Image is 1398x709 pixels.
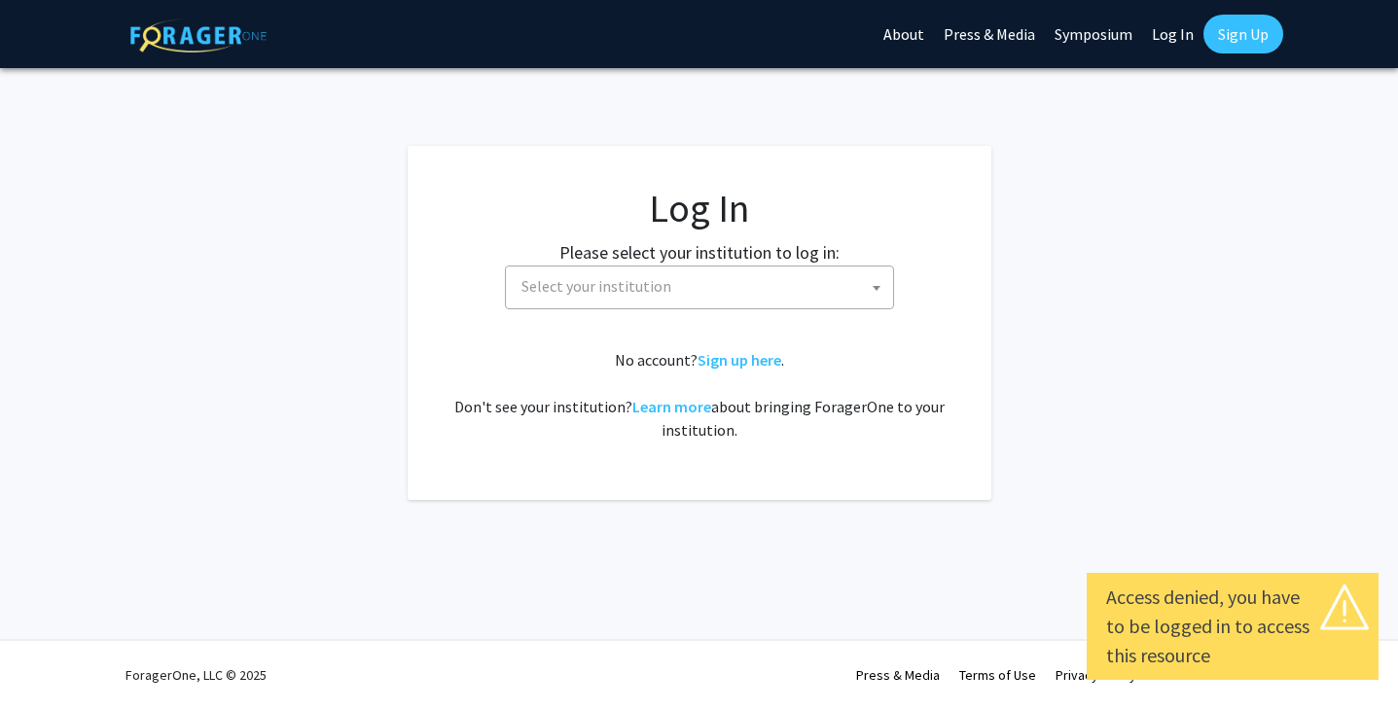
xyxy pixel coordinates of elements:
[125,641,267,709] div: ForagerOne, LLC © 2025
[521,276,671,296] span: Select your institution
[1203,15,1283,53] a: Sign Up
[959,666,1036,684] a: Terms of Use
[632,397,711,416] a: Learn more about bringing ForagerOne to your institution
[698,350,781,370] a: Sign up here
[447,185,952,231] h1: Log In
[856,666,940,684] a: Press & Media
[514,266,893,306] span: Select your institution
[1106,583,1359,670] div: Access denied, you have to be logged in to access this resource
[559,239,840,266] label: Please select your institution to log in:
[447,348,952,442] div: No account? . Don't see your institution? about bringing ForagerOne to your institution.
[130,18,267,53] img: ForagerOne Logo
[505,266,894,309] span: Select your institution
[1056,666,1136,684] a: Privacy Policy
